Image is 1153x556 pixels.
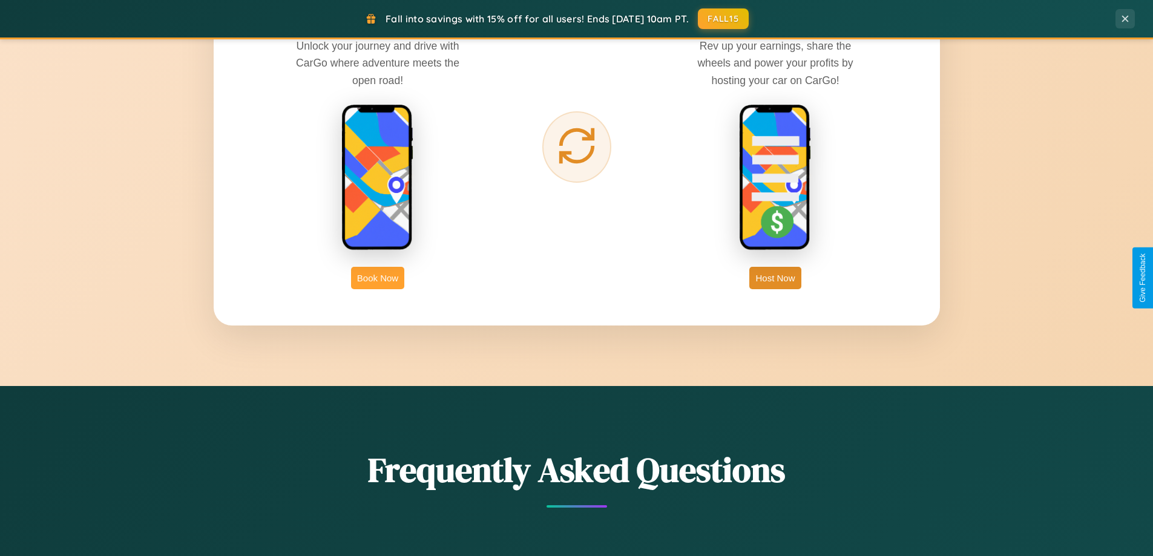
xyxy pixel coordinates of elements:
p: Rev up your earnings, share the wheels and power your profits by hosting your car on CarGo! [685,38,866,88]
button: Host Now [749,267,801,289]
p: Unlock your journey and drive with CarGo where adventure meets the open road! [287,38,468,88]
span: Fall into savings with 15% off for all users! Ends [DATE] 10am PT. [386,13,689,25]
img: host phone [739,104,812,252]
div: Give Feedback [1138,253,1147,303]
button: Book Now [351,267,404,289]
h2: Frequently Asked Questions [214,446,940,493]
button: FALL15 [698,8,749,29]
img: rent phone [341,104,414,252]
